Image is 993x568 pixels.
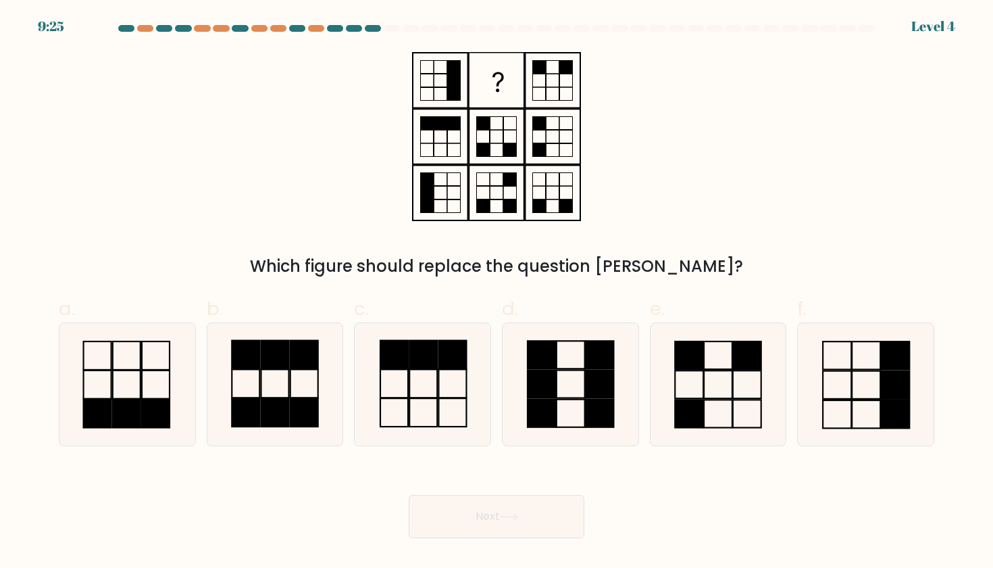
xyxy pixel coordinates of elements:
[409,495,584,538] button: Next
[911,16,955,37] div: Level 4
[797,295,807,322] span: f.
[354,295,369,322] span: c.
[650,295,665,322] span: e.
[38,16,64,37] div: 9:25
[59,295,75,322] span: a.
[502,295,518,322] span: d.
[207,295,223,322] span: b.
[67,254,926,279] div: Which figure should replace the question [PERSON_NAME]?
